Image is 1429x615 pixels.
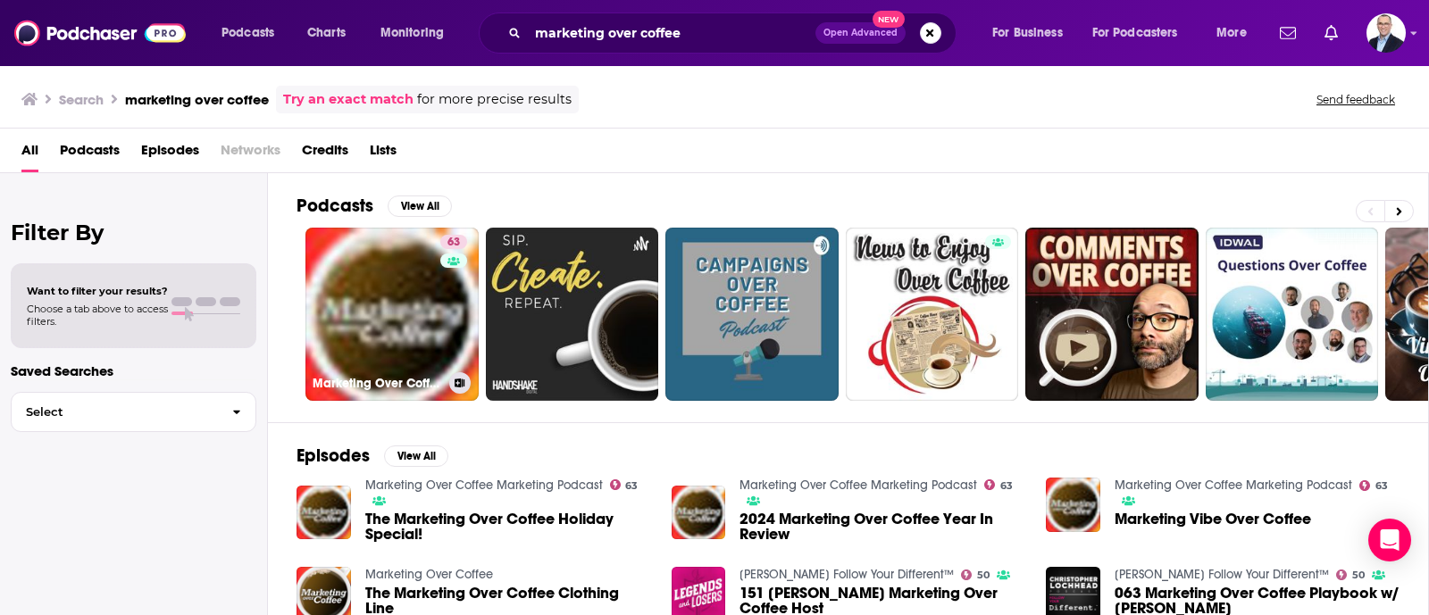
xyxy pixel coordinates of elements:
span: 63 [625,482,638,490]
button: open menu [209,19,297,47]
span: Select [12,406,218,418]
a: Show notifications dropdown [1317,18,1345,48]
img: The Marketing Over Coffee Holiday Special! [297,486,351,540]
span: 63 [1000,482,1013,490]
span: Choose a tab above to access filters. [27,303,168,328]
a: 63 [440,235,467,249]
a: 63 [1359,480,1388,491]
a: Marketing Vibe Over Coffee [1115,511,1311,527]
div: Open Intercom Messenger [1368,519,1411,561]
span: Networks [221,136,280,172]
a: PodcastsView All [297,195,452,217]
a: Marketing Over Coffee Marketing Podcast [1115,478,1352,493]
span: Podcasts [221,21,274,46]
button: View All [388,195,452,217]
a: Marketing Over Coffee [365,567,493,582]
img: 2024 Marketing Over Coffee Year In Review [672,486,726,540]
h2: Episodes [297,445,370,467]
a: 63Marketing Over Coffee Marketing Podcast [305,228,479,401]
h2: Podcasts [297,195,373,217]
span: For Podcasters [1092,21,1178,46]
a: Christopher Lochhead Follow Your Different™ [1115,567,1329,582]
h2: Filter By [11,220,256,245]
a: Podcasts [60,136,120,172]
button: View All [384,445,448,467]
button: open menu [1081,19,1204,47]
button: open menu [368,19,467,47]
span: Charts [307,21,346,46]
span: Want to filter your results? [27,285,168,297]
h3: Search [59,91,104,108]
span: 50 [977,571,990,579]
img: User Profile [1366,13,1406,53]
a: 50 [961,569,990,580]
button: Open AdvancedNew [815,22,906,44]
span: Logged in as dale.legaspi [1366,13,1406,53]
span: More [1216,21,1247,46]
h3: marketing over coffee [125,91,269,108]
button: Show profile menu [1366,13,1406,53]
a: Credits [302,136,348,172]
a: The Marketing Over Coffee Holiday Special! [365,511,650,542]
a: Charts [296,19,356,47]
a: 2024 Marketing Over Coffee Year In Review [740,511,1024,542]
a: 50 [1336,569,1365,580]
a: 63 [984,479,1013,490]
span: Monitoring [380,21,444,46]
a: Lists [370,136,397,172]
button: Select [11,392,256,432]
span: 63 [447,234,460,252]
span: For Business [992,21,1063,46]
a: Show notifications dropdown [1273,18,1303,48]
span: 50 [1352,571,1365,579]
a: Marketing Over Coffee Marketing Podcast [365,478,603,493]
span: 63 [1375,482,1388,490]
button: Send feedback [1311,92,1400,107]
a: All [21,136,38,172]
img: Podchaser - Follow, Share and Rate Podcasts [14,16,186,50]
span: New [873,11,905,28]
span: Open Advanced [823,29,898,37]
h3: Marketing Over Coffee Marketing Podcast [313,376,442,391]
p: Saved Searches [11,362,256,379]
a: Marketing Over Coffee Marketing Podcast [740,478,977,493]
a: Episodes [141,136,199,172]
span: for more precise results [417,89,572,110]
div: Search podcasts, credits, & more... [496,12,974,54]
input: Search podcasts, credits, & more... [528,19,815,47]
a: 63 [610,479,639,490]
button: open menu [1204,19,1269,47]
button: open menu [980,19,1085,47]
img: Marketing Vibe Over Coffee [1046,478,1100,532]
a: EpisodesView All [297,445,448,467]
a: Try an exact match [283,89,414,110]
a: Christopher Lochhead Follow Your Different™ [740,567,954,582]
